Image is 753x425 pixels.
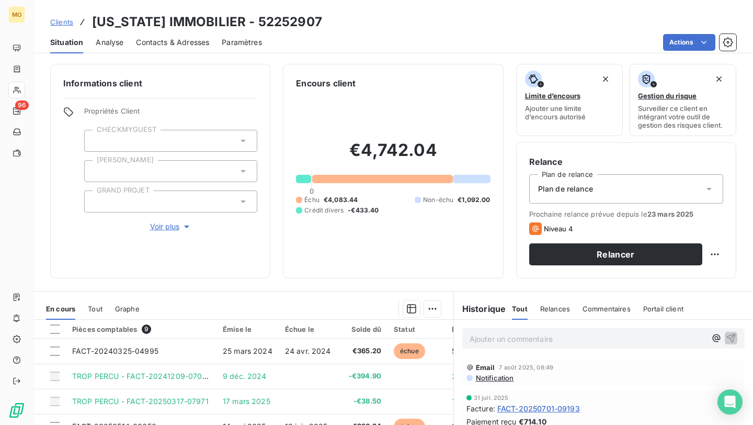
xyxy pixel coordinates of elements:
button: Voir plus [84,221,257,232]
span: 7 août 2025, 08:49 [499,364,553,371]
h6: Historique [454,303,506,315]
span: FACT-20250701-09193 [497,403,580,414]
div: Open Intercom Messenger [717,389,743,415]
span: 96 [15,100,29,110]
span: Commentaires [583,305,631,313]
span: -€394.90 [346,371,381,382]
input: Ajouter une valeur [93,197,101,206]
img: Logo LeanPay [8,402,25,419]
span: €1,092.00 [458,195,490,205]
span: Prochaine relance prévue depuis le [529,210,723,218]
span: FACT-20240325-04995 [72,346,158,355]
button: Gestion du risqueSurveiller ce client en intégrant votre outil de gestion des risques client. [629,64,736,136]
div: MO [8,6,25,23]
span: 24 avr. 2024 [285,346,331,355]
span: Analyse [96,37,123,48]
span: Tout [88,305,102,313]
span: Paramètres [222,37,262,48]
input: Ajouter une valeur [93,136,101,146]
h6: Informations client [63,77,257,90]
div: Délai [452,325,480,333]
span: Facture : [466,403,495,414]
h6: Relance [529,155,723,168]
span: Notification [475,374,514,382]
span: Voir plus [150,221,192,232]
span: 25 mars 2024 [223,346,272,355]
span: Contacts & Adresses [136,37,209,48]
button: Limite d’encoursAjouter une limite d’encours autorisé [516,64,623,136]
h3: [US_STATE] IMMOBILIER - 52252907 [92,13,322,31]
span: 31 juil. 2025 [474,395,509,401]
span: 17 mars 2025 [223,397,270,406]
span: 9 [142,325,151,334]
span: Non-échu [423,195,453,205]
span: 506 j [452,346,470,355]
input: Ajouter une valeur [93,166,101,176]
span: Situation [50,37,83,48]
span: Crédit divers [304,206,344,215]
span: Clients [50,18,73,26]
span: Gestion du risque [638,92,697,100]
span: -€38.50 [346,396,381,407]
span: En cours [46,305,75,313]
span: Limite d’encours [525,92,580,100]
span: Graphe [115,305,140,313]
span: 0 [310,187,314,195]
span: 247 j [452,372,470,381]
h6: Encours client [296,77,356,90]
span: Ajouter une limite d’encours autorisé [525,104,614,121]
span: 23 mars 2025 [647,210,694,218]
h2: €4,742.04 [296,140,490,171]
button: Actions [663,34,715,51]
span: 9 déc. 2024 [223,372,267,381]
span: Tout [512,305,528,313]
span: Surveiller ce client en intégrant votre outil de gestion des risques client. [638,104,727,129]
a: Clients [50,17,73,27]
span: -€433.40 [348,206,379,215]
div: Statut [394,325,439,333]
div: Solde dû [346,325,381,333]
span: Échu [304,195,320,205]
span: Propriétés Client [84,107,257,121]
span: Portail client [643,305,683,313]
div: Échue le [285,325,333,333]
span: TROP PERCU - FACT-20241209-07002 [72,372,212,381]
span: Email [476,363,495,372]
div: Pièces comptables [72,325,210,334]
span: Niveau 4 [544,225,573,233]
button: Relancer [529,243,702,265]
span: Plan de relance [538,184,593,194]
span: échue [394,343,425,359]
a: 96 [8,103,25,119]
span: €4,083.44 [324,195,358,205]
span: Relances [540,305,570,313]
span: 149 j [452,397,469,406]
span: €365.20 [346,346,381,356]
span: TROP PERCU - FACT-20250317-07971 [72,397,209,406]
div: Émise le [223,325,272,333]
